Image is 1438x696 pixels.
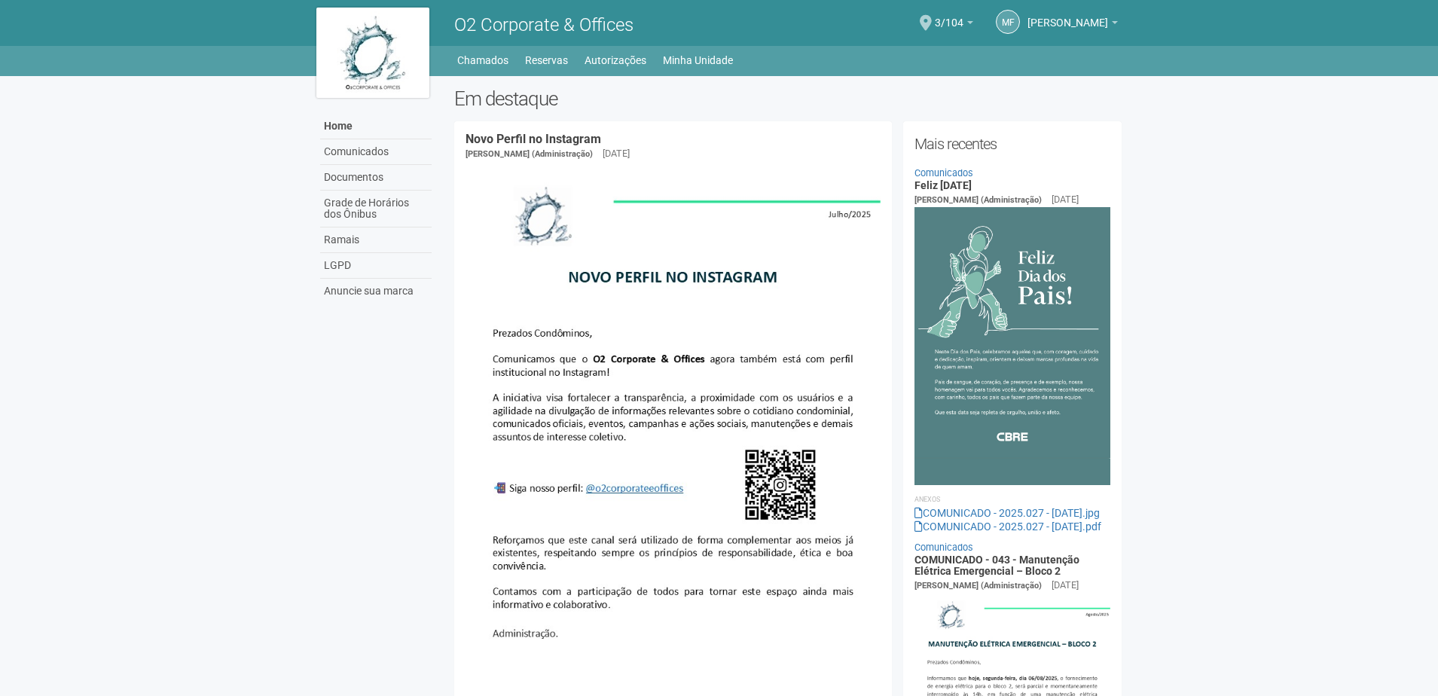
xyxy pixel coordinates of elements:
a: COMUNICADO - 2025.027 - [DATE].pdf [914,520,1101,533]
img: COMUNICADO%20-%202025.027%20-%20Dia%20dos%20Pais.jpg [914,207,1111,485]
a: Reservas [525,50,568,71]
a: 3/104 [935,19,973,31]
div: [DATE] [1052,578,1079,592]
a: Ramais [320,227,432,253]
a: COMUNICADO - 2025.027 - [DATE].jpg [914,507,1100,519]
a: Comunicados [914,167,973,179]
span: [PERSON_NAME] (Administração) [466,149,593,159]
a: Feliz [DATE] [914,179,972,191]
a: Documentos [320,165,432,191]
a: Chamados [457,50,508,71]
a: [PERSON_NAME] [1027,19,1118,31]
span: Márcia Ferraz [1027,2,1108,29]
a: MF [996,10,1020,34]
a: Home [320,114,432,139]
a: Anuncie sua marca [320,279,432,304]
div: [DATE] [603,147,630,160]
span: [PERSON_NAME] (Administração) [914,581,1042,591]
a: Minha Unidade [663,50,733,71]
li: Anexos [914,493,1111,506]
img: logo.jpg [316,8,429,98]
a: Novo Perfil no Instagram [466,132,601,146]
a: Comunicados [320,139,432,165]
a: Autorizações [585,50,646,71]
a: LGPD [320,253,432,279]
span: O2 Corporate & Offices [454,14,634,35]
span: 3/104 [935,2,963,29]
a: Comunicados [914,542,973,553]
h2: Mais recentes [914,133,1111,155]
div: [DATE] [1052,193,1079,206]
a: Grade de Horários dos Ônibus [320,191,432,227]
span: [PERSON_NAME] (Administração) [914,195,1042,205]
a: COMUNICADO - 043 - Manutenção Elétrica Emergencial – Bloco 2 [914,554,1079,577]
h2: Em destaque [454,87,1122,110]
